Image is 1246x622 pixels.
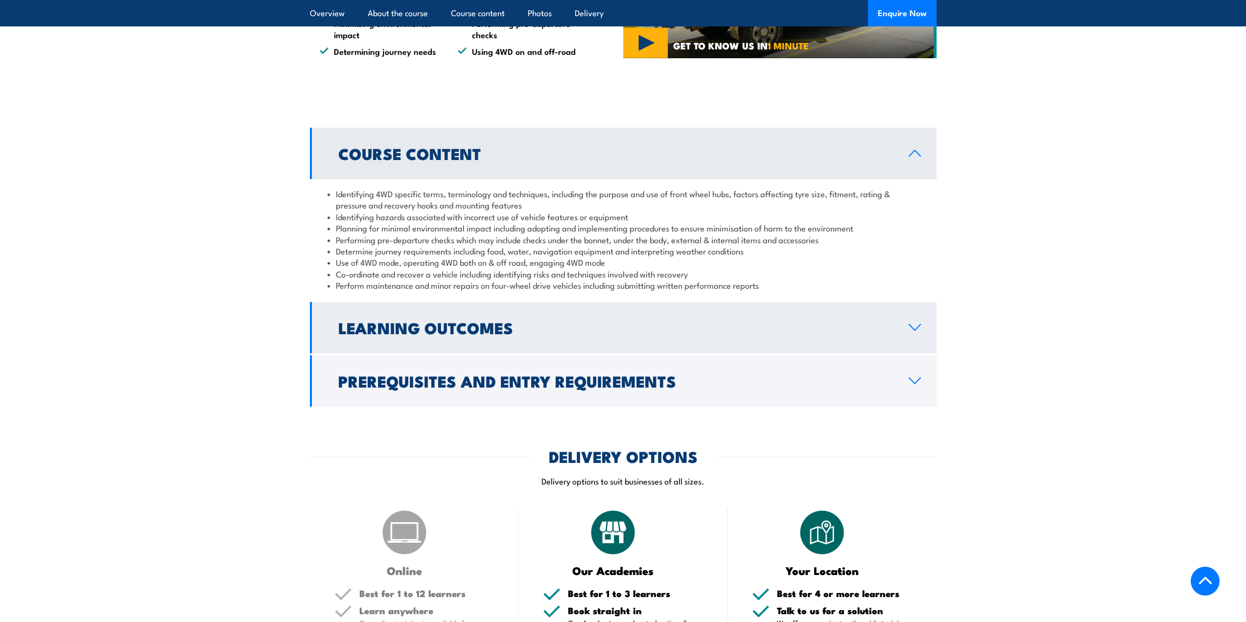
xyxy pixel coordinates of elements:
li: Co-ordinate and recover a vehicle including identifying risks and techniques involved with recovery [328,268,919,279]
li: Minimising environmental impact [320,18,440,41]
li: Performing pre-departure checks [458,18,578,41]
a: Learning Outcomes [310,302,937,353]
h5: Learn anywhere [359,606,494,615]
h5: Best for 4 or more learners [777,589,912,598]
a: Prerequisites and Entry Requirements [310,355,937,407]
li: Planning for minimal environmental impact including adopting and implementing procedures to ensur... [328,222,919,233]
h5: Book straight in [568,606,703,615]
a: Course Content [310,128,937,179]
h5: Best for 1 to 3 learners [568,589,703,598]
h2: Course Content [338,146,893,160]
span: GET TO KNOW US IN [673,41,809,50]
h5: Best for 1 to 12 learners [359,589,494,598]
h3: Your Location [752,565,893,576]
h2: DELIVERY OPTIONS [549,449,698,463]
li: Using 4WD on and off-road [458,46,578,57]
h5: Talk to us for a solution [777,606,912,615]
h3: Our Academies [543,565,683,576]
h2: Prerequisites and Entry Requirements [338,374,893,388]
li: Identifying 4WD specific terms, terminology and techniques, including the purpose and use of fron... [328,188,919,211]
li: Determining journey needs [320,46,440,57]
h3: Online [334,565,475,576]
li: Perform maintenance and minor repairs on four-wheel drive vehicles including submitting written p... [328,279,919,291]
p: Delivery options to suit businesses of all sizes. [310,475,937,486]
h2: Learning Outcomes [338,321,893,334]
li: Identifying hazards associated with incorrect use of vehicle features or equipment [328,211,919,222]
li: Performing pre-departure checks which may include checks under the bonnet, under the body, extern... [328,234,919,245]
li: Determine journey requirements including food, water, navigation equipment and interpreting weath... [328,245,919,256]
li: Use of 4WD mode, operating 4WD both on & off road, engaging 4WD mode [328,256,919,268]
strong: 1 MINUTE [768,38,809,52]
